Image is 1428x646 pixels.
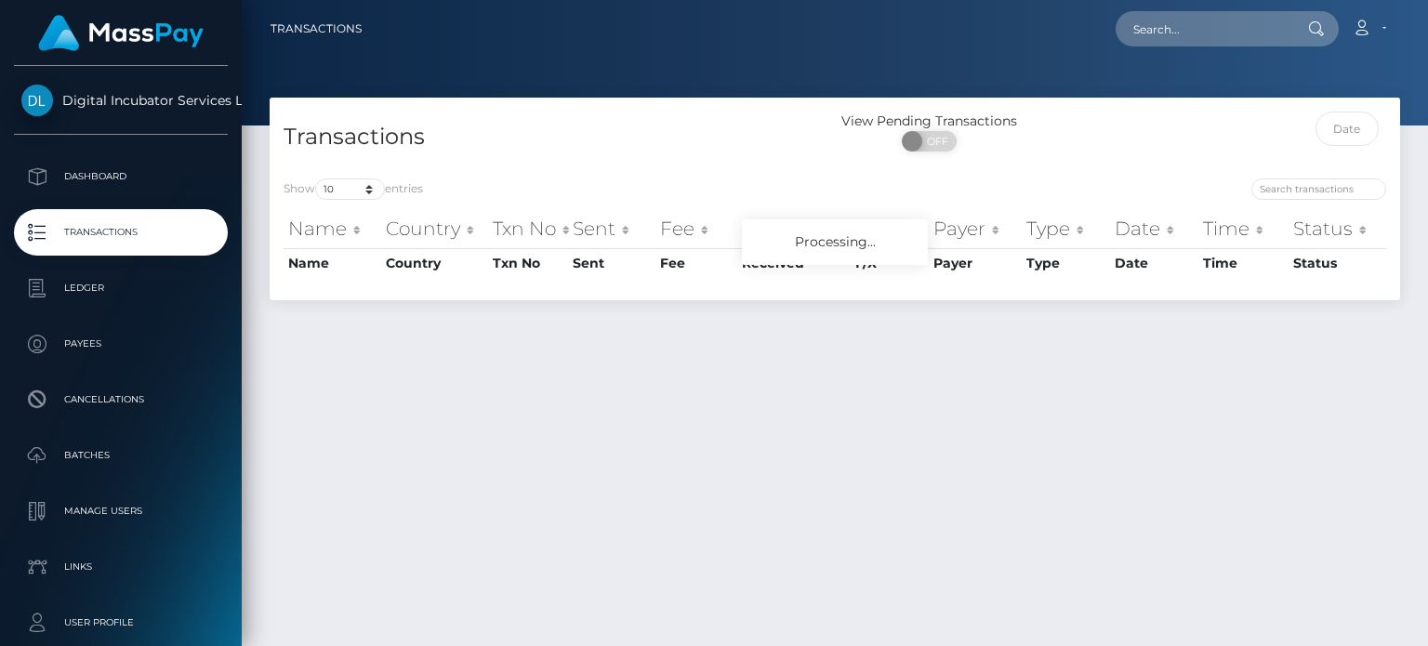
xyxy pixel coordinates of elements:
a: Dashboard [14,153,228,200]
a: Cancellations [14,376,228,423]
th: Received [737,248,851,278]
th: Sent [568,210,655,247]
a: Payees [14,321,228,367]
th: Received [737,210,851,247]
p: Ledger [21,274,220,302]
a: Links [14,544,228,590]
p: Batches [21,442,220,469]
th: Country [381,248,488,278]
label: Show entries [284,178,423,200]
th: Txn No [488,210,568,247]
input: Date filter [1316,112,1380,146]
th: Date [1110,248,1199,278]
p: Transactions [21,218,220,246]
th: F/X [851,210,929,247]
p: User Profile [21,609,220,637]
select: Showentries [315,178,385,200]
h4: Transactions [284,121,821,153]
th: Type [1022,210,1109,247]
th: Status [1289,248,1386,278]
th: Date [1110,210,1199,247]
th: Type [1022,248,1109,278]
a: Transactions [14,209,228,256]
th: Sent [568,248,655,278]
th: Fee [655,248,737,278]
p: Payees [21,330,220,358]
a: Ledger [14,265,228,311]
span: OFF [912,131,959,152]
a: Transactions [271,9,362,48]
th: Status [1289,210,1386,247]
input: Search... [1116,11,1290,46]
th: Txn No [488,248,568,278]
th: Name [284,210,381,247]
span: Digital Incubator Services Limited [14,92,228,109]
th: Time [1198,248,1288,278]
th: Time [1198,210,1288,247]
th: Payer [929,248,1022,278]
p: Manage Users [21,497,220,525]
th: Fee [655,210,737,247]
th: Payer [929,210,1022,247]
img: Digital Incubator Services Limited [21,85,53,116]
div: View Pending Transactions [835,112,1024,131]
th: Name [284,248,381,278]
a: Manage Users [14,488,228,534]
p: Links [21,553,220,581]
div: Processing... [742,219,928,265]
p: Dashboard [21,163,220,191]
input: Search transactions [1251,178,1386,200]
a: Batches [14,432,228,479]
p: Cancellations [21,386,220,414]
th: Country [381,210,488,247]
a: User Profile [14,600,228,646]
img: MassPay Logo [38,15,204,51]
